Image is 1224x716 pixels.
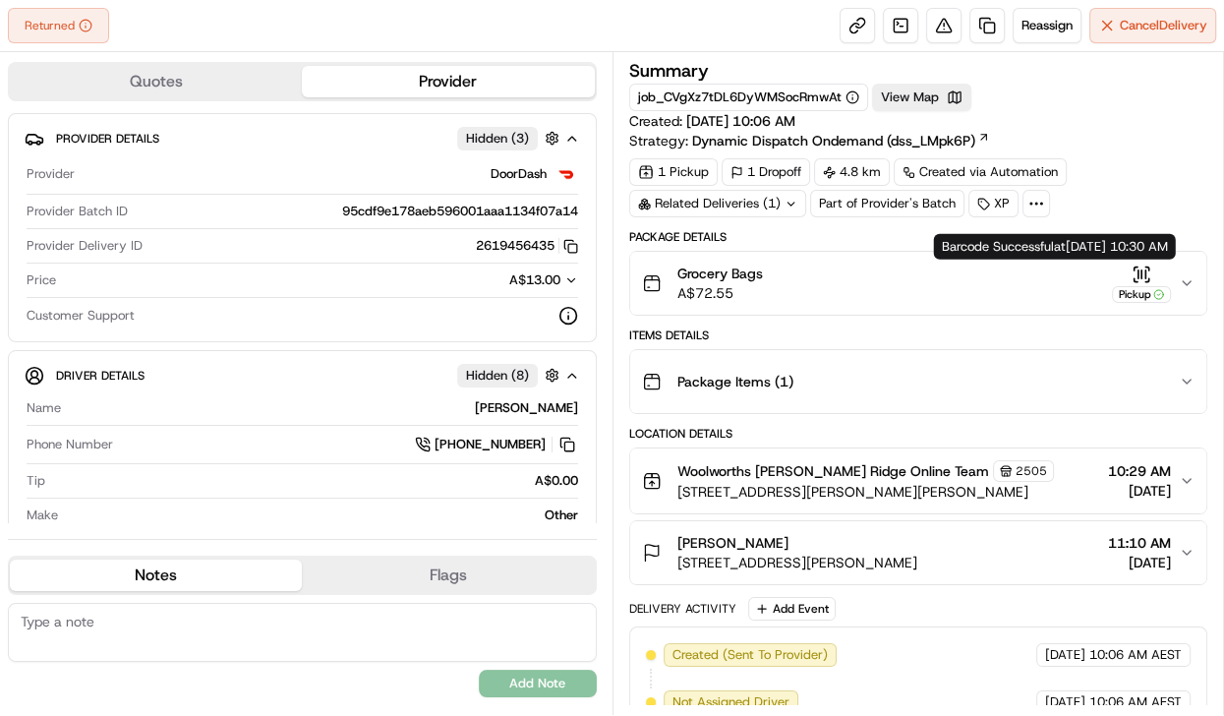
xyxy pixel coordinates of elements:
button: job_CVgXz7tDL6DyWMSocRmwAt [638,89,859,106]
button: A$13.00 [405,271,578,289]
button: Add Event [748,597,836,621]
div: Start new chat [67,188,322,208]
span: Customer Support [27,307,135,325]
button: [PERSON_NAME][STREET_ADDRESS][PERSON_NAME]11:10 AM[DATE] [630,521,1207,584]
span: 95cdf9e178aeb596001aaa1134f07a14 [342,203,578,220]
span: Reassign [1021,17,1073,34]
span: [STREET_ADDRESS][PERSON_NAME][PERSON_NAME] [677,482,1054,502]
div: Barcode Successful [934,234,1176,260]
span: Hidden ( 8 ) [466,367,529,385]
div: Other [66,507,578,524]
button: Pickup [1112,265,1171,303]
img: 1736555255976-a54dd68f-1ca7-489b-9aae-adbdc363a1c4 [20,188,55,223]
span: Created (Sent To Provider) [672,646,828,664]
div: XP [968,190,1019,217]
button: View Map [872,84,971,111]
span: Make [27,507,58,524]
div: 💻 [166,287,182,303]
div: Delivery Activity [629,601,736,617]
span: [DATE] 10:06 AM [686,112,795,130]
span: Price [27,271,56,289]
span: DoorDash [491,165,547,183]
div: 📗 [20,287,35,303]
img: doordash_logo_v2.png [554,162,578,186]
div: Location Details [629,426,1208,442]
span: Hidden ( 3 ) [466,130,529,148]
span: Name [27,399,61,417]
a: Powered byPylon [139,332,238,348]
button: Package Items (1) [630,350,1207,413]
span: [PHONE_NUMBER] [435,436,546,453]
span: Grocery Bags [677,264,763,283]
button: Returned [8,8,109,43]
input: Got a question? Start typing here... [51,127,354,148]
span: 2505 [1016,463,1047,479]
span: [DATE] [1108,481,1171,501]
span: API Documentation [186,285,316,305]
button: Hidden (8) [457,363,564,388]
span: Driver Details [56,368,145,384]
span: A$13.00 [509,271,560,288]
button: Flags [302,560,594,591]
span: Dynamic Dispatch Ondemand (dss_LMpk6P) [692,131,975,150]
span: Cancel Delivery [1120,17,1207,34]
span: [DATE] [1108,553,1171,572]
span: at [DATE] 10:30 AM [1054,238,1168,255]
span: Provider Details [56,131,159,147]
button: Provider DetailsHidden (3) [25,122,580,154]
span: Provider [27,165,75,183]
a: Created via Automation [894,158,1067,186]
span: Package Items ( 1 ) [677,372,793,391]
div: 4.8 km [814,158,890,186]
button: Hidden (3) [457,126,564,150]
h3: Summary [629,62,709,80]
div: A$0.00 [53,472,578,490]
span: [STREET_ADDRESS][PERSON_NAME] [677,553,917,572]
div: [PERSON_NAME] [69,399,578,417]
button: Reassign [1013,8,1081,43]
span: [PERSON_NAME] [677,533,788,553]
a: 💻API Documentation [158,277,323,313]
button: Grocery BagsA$72.55Pickup [630,252,1207,315]
div: 1 Dropoff [722,158,810,186]
div: Items Details [629,328,1208,343]
img: Nash [20,20,59,59]
div: Strategy: [629,131,990,150]
span: 10:29 AM [1108,461,1171,481]
div: Package Details [629,229,1208,245]
div: Pickup [1112,286,1171,303]
span: 10:06 AM AEST [1089,693,1182,711]
span: Provider Delivery ID [27,237,143,255]
button: Provider [302,66,594,97]
span: [DATE] [1045,693,1085,711]
div: We're available if you need us! [67,208,249,223]
div: Related Deliveries (1) [629,190,806,217]
button: Quotes [10,66,302,97]
span: A$72.55 [677,283,763,303]
button: Notes [10,560,302,591]
span: Phone Number [27,436,113,453]
a: 📗Knowledge Base [12,277,158,313]
a: [PHONE_NUMBER] [415,434,578,455]
span: Knowledge Base [39,285,150,305]
div: 1 Pickup [629,158,718,186]
button: 2619456435 [476,237,578,255]
span: Provider Batch ID [27,203,128,220]
span: Tip [27,472,45,490]
button: CancelDelivery [1089,8,1216,43]
button: Woolworths [PERSON_NAME] Ridge Online Team2505[STREET_ADDRESS][PERSON_NAME][PERSON_NAME]10:29 AM[... [630,448,1207,513]
p: Welcome 👋 [20,79,358,110]
span: Woolworths [PERSON_NAME] Ridge Online Team [677,461,989,481]
a: Dynamic Dispatch Ondemand (dss_LMpk6P) [692,131,990,150]
button: Driver DetailsHidden (8) [25,359,580,391]
span: [DATE] [1045,646,1085,664]
span: 11:10 AM [1108,533,1171,553]
span: Pylon [196,333,238,348]
span: Created: [629,111,795,131]
span: 10:06 AM AEST [1089,646,1182,664]
button: Start new chat [334,194,358,217]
